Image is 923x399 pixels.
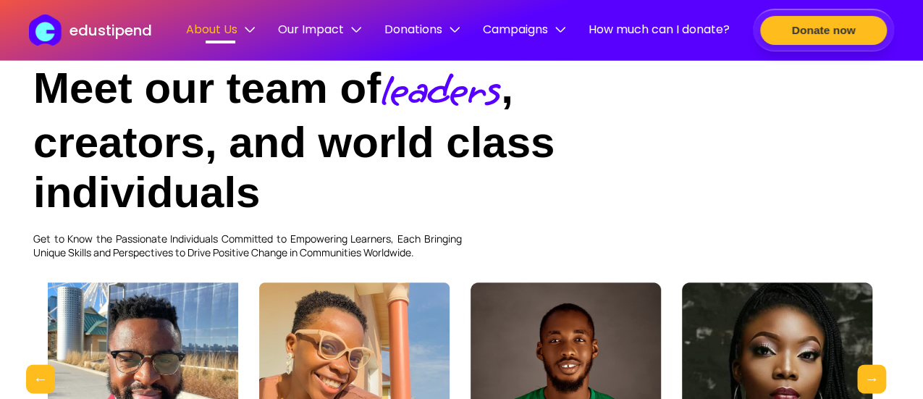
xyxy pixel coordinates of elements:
[351,25,361,35] img: down
[29,14,151,46] a: edustipend logoedustipend
[450,25,460,35] img: down
[69,20,152,41] p: edustipend
[26,364,55,393] button: Previous
[381,64,501,117] span: leaders
[589,20,730,38] span: How much can I donate?
[555,25,565,35] img: down
[33,63,590,217] h2: Meet our team of , creators, and world class individuals
[753,9,894,51] a: Donate now
[29,14,68,46] img: edustipend logo
[278,20,361,38] span: Our Impact
[483,20,565,38] span: Campaigns
[589,20,730,41] a: How much can I donate?
[186,20,255,38] span: About Us
[245,25,255,35] img: down
[384,20,460,38] span: Donations
[857,364,886,393] button: Next
[760,16,887,45] button: Donate now
[33,232,462,259] p: Get to Know the Passionate Individuals Committed to Empowering Learners, Each Bringing Unique Ski...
